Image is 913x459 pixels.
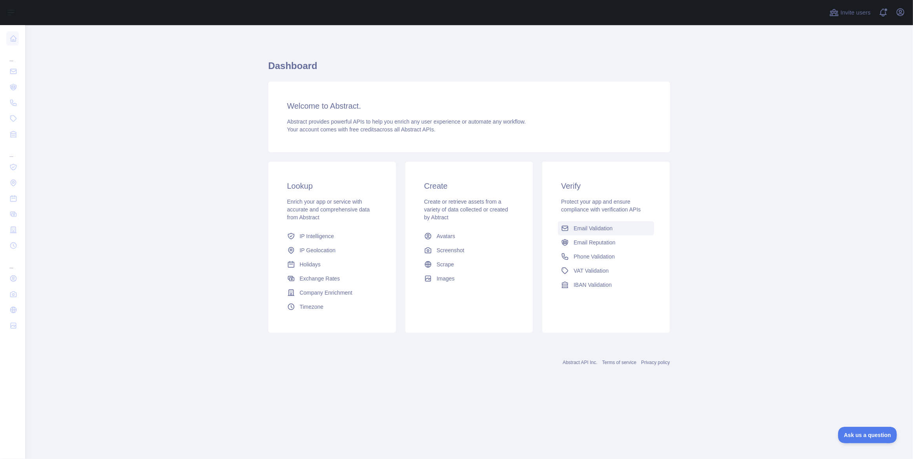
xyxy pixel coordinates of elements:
[838,427,897,443] iframe: Toggle Customer Support
[284,229,380,243] a: IP Intelligence
[558,250,654,264] a: Phone Validation
[268,60,670,78] h1: Dashboard
[421,243,517,257] a: Screenshot
[574,267,609,275] span: VAT Validation
[284,300,380,314] a: Timezone
[300,275,340,282] span: Exchange Rates
[421,229,517,243] a: Avatars
[287,118,526,125] span: Abstract provides powerful APIs to help you enrich any user experience or automate any workflow.
[300,232,334,240] span: IP Intelligence
[421,271,517,286] a: Images
[421,257,517,271] a: Scrape
[563,360,598,365] a: Abstract API Inc.
[424,199,508,220] span: Create or retrieve assets from a variety of data collected or created by Abtract
[287,126,436,133] span: Your account comes with across all Abstract APIs.
[300,246,336,254] span: IP Geolocation
[424,180,514,191] h3: Create
[574,253,615,260] span: Phone Validation
[284,243,380,257] a: IP Geolocation
[300,260,321,268] span: Holidays
[287,180,377,191] h3: Lookup
[561,180,651,191] h3: Verify
[300,289,353,297] span: Company Enrichment
[6,254,19,270] div: ...
[574,239,616,246] span: Email Reputation
[558,264,654,278] a: VAT Validation
[437,246,465,254] span: Screenshot
[574,224,612,232] span: Email Validation
[437,232,455,240] span: Avatars
[284,271,380,286] a: Exchange Rates
[840,8,871,17] span: Invite users
[828,6,872,19] button: Invite users
[558,221,654,235] a: Email Validation
[284,257,380,271] a: Holidays
[284,286,380,300] a: Company Enrichment
[287,100,651,111] h3: Welcome to Abstract.
[558,278,654,292] a: IBAN Validation
[561,199,641,213] span: Protect your app and ensure compliance with verification APIs
[602,360,636,365] a: Terms of service
[574,281,612,289] span: IBAN Validation
[641,360,670,365] a: Privacy policy
[350,126,377,133] span: free credits
[558,235,654,250] a: Email Reputation
[6,143,19,158] div: ...
[300,303,324,311] span: Timezone
[437,260,454,268] span: Scrape
[6,47,19,63] div: ...
[287,199,370,220] span: Enrich your app or service with accurate and comprehensive data from Abstract
[437,275,455,282] span: Images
